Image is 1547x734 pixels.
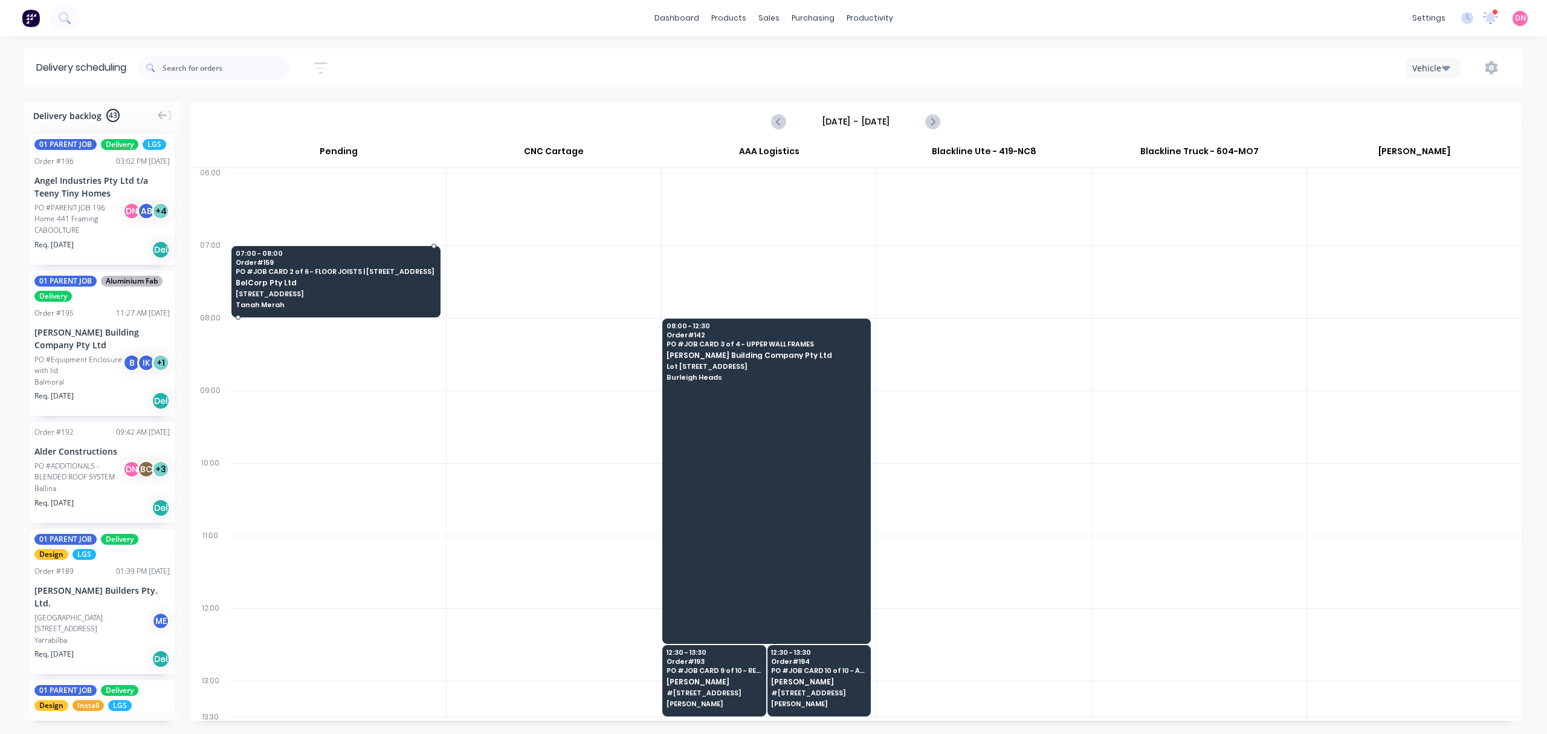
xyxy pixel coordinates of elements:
[771,667,866,674] span: PO # JOB CARD 10 of 10 - ADDITIONAL TRUSSES
[648,9,705,27] a: dashboard
[236,279,434,287] span: BelCorp Pty Ltd
[236,250,434,257] span: 07:00 - 08:00
[34,685,97,696] span: 01 PARENT JOB
[116,566,170,577] div: 01:39 PM [DATE]
[236,301,434,308] span: Tanah Merah
[34,635,170,646] div: Yarrabilba
[190,383,231,456] div: 09:00
[447,141,661,167] div: CNC Cartage
[123,354,141,372] div: B
[34,584,170,609] div: [PERSON_NAME] Builders Pty. Ltd.
[236,268,434,275] span: PO # JOB CARD 2 of 6 - FLOOR JOISTS | [STREET_ADDRESS]
[34,549,68,560] span: Design
[1092,141,1306,167] div: Blackline Truck - 604-MO7
[667,322,865,330] span: 08:00 - 12:30
[190,311,231,383] div: 08:00
[34,445,170,458] div: Alder Constructions
[34,483,170,494] div: Ballina
[163,56,289,80] input: Search for orders
[771,658,866,665] span: Order # 194
[34,427,74,438] div: Order # 192
[101,685,138,696] span: Delivery
[34,156,74,167] div: Order # 196
[34,534,97,545] span: 01 PARENT JOB
[752,9,786,27] div: sales
[34,276,97,287] span: 01 PARENT JOB
[152,241,170,259] div: Del
[34,700,68,711] span: Design
[22,9,40,27] img: Factory
[73,700,104,711] span: Install
[34,498,74,508] span: Req. [DATE]
[116,427,170,438] div: 09:42 AM [DATE]
[101,139,138,150] span: Delivery
[34,239,74,250] span: Req. [DATE]
[771,678,866,686] span: [PERSON_NAME]
[123,460,141,478] div: D N
[34,566,74,577] div: Order # 189
[667,689,761,697] span: #[STREET_ADDRESS]
[34,139,97,150] span: 01 PARENT JOB
[1406,57,1460,79] button: Vehicle
[190,166,231,238] div: 06:00
[152,650,170,668] div: Del
[667,678,761,686] span: [PERSON_NAME]
[34,225,170,236] div: CABOOLTURE
[190,710,231,724] div: 13:30
[667,667,761,674] span: PO # JOB CARD 9 of 10 - REMAKE LOWER WALL FRAMES
[190,528,231,601] div: 11:00
[116,308,170,319] div: 11:27 AM [DATE]
[116,156,170,167] div: 03:02 PM [DATE]
[667,351,865,359] span: [PERSON_NAME] Building Company Pty Ltd
[662,141,876,167] div: AAA Logistics
[667,658,761,665] span: Order # 193
[73,549,96,560] span: LGS
[137,202,155,220] div: A B
[771,689,866,697] span: #[STREET_ADDRESS]
[841,9,899,27] div: productivity
[152,392,170,410] div: Del
[152,354,170,372] div: + 1
[101,534,138,545] span: Delivery
[1412,62,1447,74] div: Vehicle
[236,290,434,297] span: [STREET_ADDRESS]
[108,700,132,711] span: LGS
[34,203,126,224] div: PO #PARENT JOB 196 Home 441 Framing
[34,308,74,319] div: Order # 195
[877,141,1091,167] div: Blackline Ute - 419-NC8
[667,700,761,707] span: [PERSON_NAME]
[667,340,865,348] span: PO # JOB CARD 3 of 4 - UPPER WALL FRAMES
[24,48,138,87] div: Delivery scheduling
[786,9,841,27] div: purchasing
[190,674,231,710] div: 13:00
[34,377,170,388] div: Balmoral
[771,649,866,656] span: 12:30 - 13:30
[106,109,120,122] span: 43
[34,291,72,302] span: Delivery
[231,141,446,167] div: Pending
[101,276,163,287] span: Aluminium Fab
[34,649,74,660] span: Req. [DATE]
[771,700,866,707] span: [PERSON_NAME]
[34,354,126,376] div: PO #Equipment Enclosure with lid
[1307,141,1522,167] div: [PERSON_NAME]
[190,456,231,528] div: 10:00
[236,259,434,266] span: Order # 159
[667,374,865,381] span: Burleigh Heads
[667,649,761,656] span: 12:30 - 13:30
[667,363,865,370] span: Lot [STREET_ADDRESS]
[123,202,141,220] div: D N
[137,354,155,372] div: I K
[152,499,170,517] div: Del
[33,109,102,122] span: Delivery backlog
[137,460,155,478] div: B C
[1406,9,1452,27] div: settings
[34,174,170,200] div: Angel Industries Pty Ltd t/a Teeny Tiny Homes
[190,238,231,311] div: 07:00
[152,202,170,220] div: + 4
[705,9,752,27] div: products
[667,331,865,339] span: Order # 142
[190,601,231,674] div: 12:00
[34,461,126,482] div: PO #ADDITIONALS - BLENDED ROOF SYSTEM
[34,612,155,634] div: [GEOGRAPHIC_DATA][STREET_ADDRESS]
